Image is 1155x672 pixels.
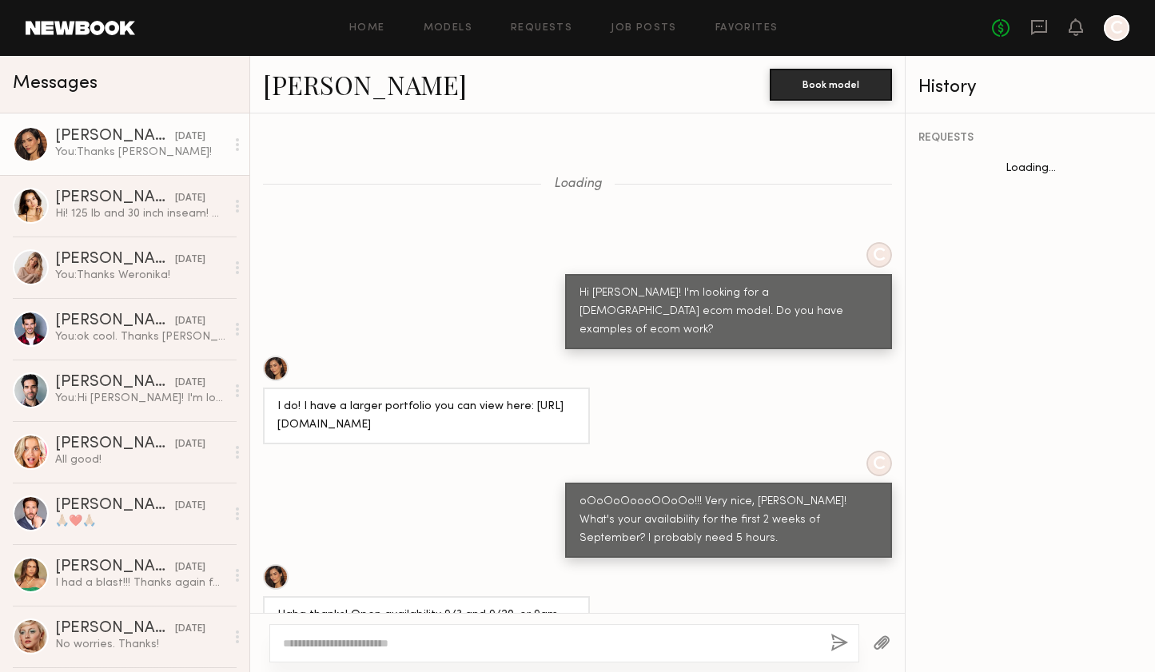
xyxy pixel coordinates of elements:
div: [DATE] [175,314,205,329]
div: oOoOoOoooOOoOo!!! Very nice, [PERSON_NAME]! What's your availability for the first 2 weeks of Sep... [579,493,878,548]
button: Book model [770,69,892,101]
div: Hi [PERSON_NAME]! I'm looking for a [DEMOGRAPHIC_DATA] ecom model. Do you have examples of ecom w... [579,284,878,340]
a: Models [424,23,472,34]
a: Requests [511,23,572,34]
span: Loading [554,177,602,191]
div: You: ok cool. Thanks [PERSON_NAME]! see you next week! I'll reach out if I have more info to shar... [55,329,225,344]
div: [PERSON_NAME] [55,129,175,145]
div: [PERSON_NAME] [55,313,175,329]
div: [DATE] [175,560,205,575]
a: Job Posts [611,23,677,34]
div: [PERSON_NAME] [55,621,175,637]
div: Loading... [906,163,1155,174]
div: REQUESTS [918,133,1142,144]
div: You: Thanks [PERSON_NAME]! [55,145,225,160]
div: [PERSON_NAME] [55,559,175,575]
div: [PERSON_NAME] [55,190,175,206]
div: [PERSON_NAME] [55,498,175,514]
div: I do! I have a larger portfolio you can view here: [URL][DOMAIN_NAME] [277,398,576,435]
div: [DATE] [175,499,205,514]
div: [DATE] [175,437,205,452]
div: [DATE] [175,129,205,145]
a: Favorites [715,23,779,34]
div: You: Hi [PERSON_NAME]! I'm looking for an ecom [DEMOGRAPHIC_DATA] model. Do you have any examples... [55,391,225,406]
span: Messages [13,74,98,93]
div: I had a blast!!! Thanks again for everything 🥰 [55,575,225,590]
a: [PERSON_NAME] [263,67,467,101]
div: [DATE] [175,191,205,206]
div: Haha thanks! Open availability 9/3 and 9/20, or 9am-2pm any other weekday [277,606,576,643]
a: C [1104,15,1129,41]
div: You: Thanks Weronika! [55,268,225,283]
div: 🙏🏼❤️🙏🏼 [55,514,225,529]
div: [PERSON_NAME] [55,375,175,391]
div: [DATE] [175,376,205,391]
div: History [918,78,1142,97]
div: [PERSON_NAME] [55,436,175,452]
div: All good! [55,452,225,467]
div: [DATE] [175,252,205,268]
div: [PERSON_NAME] [55,252,175,268]
a: Home [349,23,385,34]
div: No worries. Thanks! [55,637,225,652]
div: [DATE] [175,622,205,637]
div: Hi! 125 lb and 30 inch inseam! Thanks hope you’re well too🙂 [55,206,225,221]
a: Book model [770,77,892,90]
